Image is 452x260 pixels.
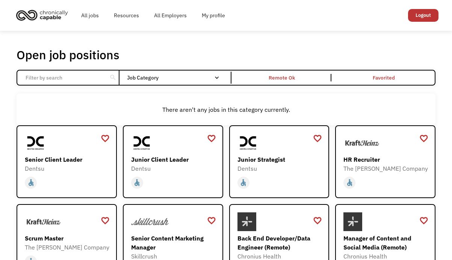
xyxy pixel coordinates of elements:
div: The [PERSON_NAME] Company [343,164,429,173]
div: The [PERSON_NAME] Company [25,243,110,252]
form: Email Form [17,70,435,86]
a: favorite_border [419,215,428,226]
img: Chronius Health [237,212,256,231]
a: Resources [106,3,147,27]
a: Remote Ok [231,71,333,85]
img: Dentsu [25,134,47,152]
div: search [109,72,116,83]
div: Manager of Content and Social Media (Remote) [343,234,429,252]
div: Junior Strategist [237,155,323,164]
a: favorite_border [207,133,216,144]
div: Scrum Master [25,234,110,243]
a: The Kraft Heinz CompanyHR RecruiterThe [PERSON_NAME] Companyaccessible [335,125,435,198]
div: There aren't any jobs in this category currently. [20,105,432,114]
img: Dentsu [131,134,153,152]
img: The Kraft Heinz Company [343,134,381,152]
div: Dentsu [237,164,323,173]
div: HR Recruiter [343,155,429,164]
a: favorite_border [419,133,428,144]
img: Chronically Capable logo [14,7,70,23]
div: Back End Developer/Data Engineer (Remote) [237,234,323,252]
a: favorite_border [207,215,216,226]
div: Remote Ok [269,73,295,82]
a: favorite_border [101,215,110,226]
div: Job Category [127,75,227,80]
a: favorite_border [101,133,110,144]
img: Chronius Health [343,212,362,231]
div: accessible [27,177,35,188]
div: accessible [346,177,354,188]
a: DentsuSenior Client LeaderDentsuaccessible [17,125,117,198]
div: accessible [133,177,141,188]
img: Skillcrush [131,212,169,231]
div: accessible [239,177,247,188]
a: All jobs [74,3,106,27]
div: Dentsu [25,164,110,173]
a: favorite_border [313,215,322,226]
a: Favorited [333,71,435,85]
a: Logout [408,9,438,22]
a: favorite_border [313,133,322,144]
input: Filter by search [21,71,103,85]
h1: Open job positions [17,47,119,62]
a: home [14,7,74,23]
div: Senior Content Marketing Manager [131,234,217,252]
a: My profile [194,3,233,27]
a: All Employers [147,3,194,27]
div: Senior Client Leader [25,155,110,164]
img: Dentsu [237,134,259,152]
a: DentsuJunior StrategistDentsuaccessible [229,125,330,198]
div: Job Category [127,72,227,84]
div: Dentsu [131,164,217,173]
a: DentsuJunior Client LeaderDentsuaccessible [123,125,223,198]
img: The Kraft Heinz Company [25,212,62,231]
div: Junior Client Leader [131,155,217,164]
